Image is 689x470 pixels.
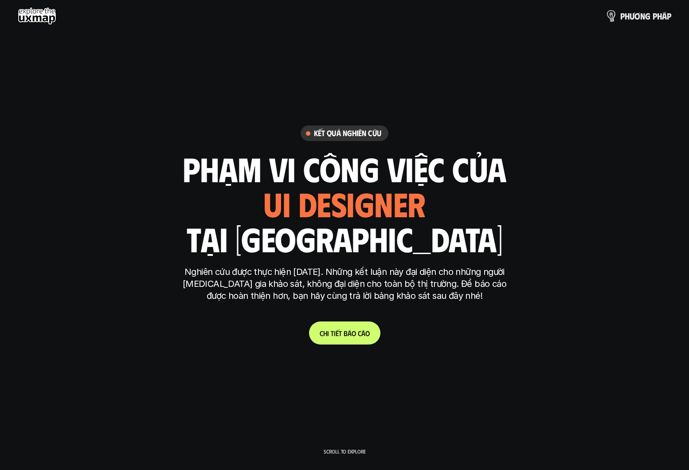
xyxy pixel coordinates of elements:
span: o [352,329,356,337]
a: phươngpháp [606,7,671,25]
p: Scroll to explore [324,448,366,454]
span: c [358,329,361,337]
p: Nghiên cứu được thực hiện [DATE]. Những kết luận này đại diện cho những người [MEDICAL_DATA] gia ... [178,266,511,302]
h1: phạm vi công việc của [183,150,506,187]
span: ế [336,329,339,337]
span: p [667,11,671,21]
span: p [620,11,625,21]
span: á [361,329,365,337]
span: n [640,11,645,21]
span: o [365,329,370,337]
span: h [657,11,662,21]
span: t [339,329,342,337]
h1: tại [GEOGRAPHIC_DATA] [187,220,503,257]
span: C [320,329,323,337]
span: p [653,11,657,21]
span: i [327,329,329,337]
span: á [348,329,352,337]
h6: Kết quả nghiên cứu [314,128,381,138]
span: h [625,11,630,21]
span: h [323,329,327,337]
span: ơ [634,11,640,21]
a: Chitiếtbáocáo [309,321,380,345]
span: t [331,329,334,337]
span: g [645,11,650,21]
span: b [344,329,348,337]
span: ư [630,11,634,21]
span: i [334,329,336,337]
span: á [662,11,667,21]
